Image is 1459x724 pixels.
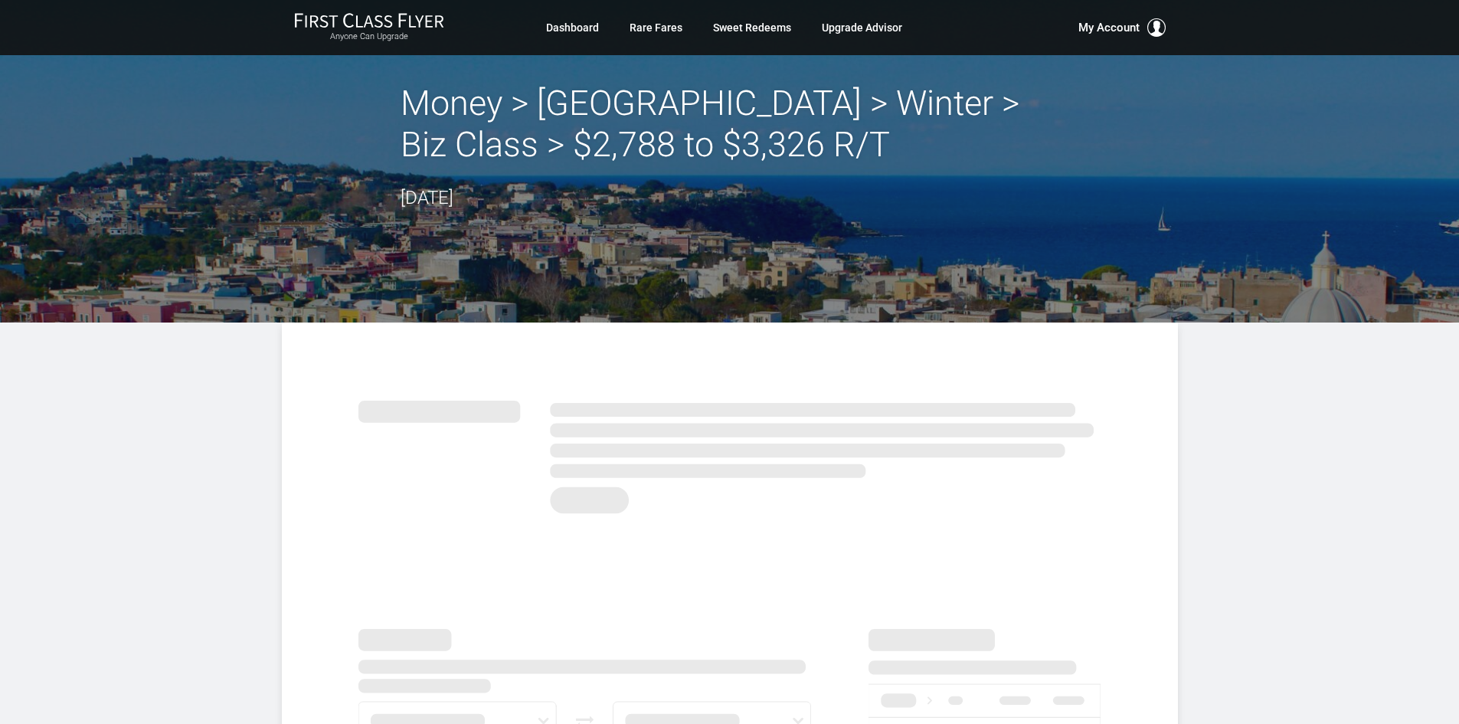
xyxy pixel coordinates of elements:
a: Upgrade Advisor [822,14,902,41]
small: Anyone Can Upgrade [294,31,444,42]
img: summary.svg [358,384,1101,523]
button: My Account [1078,18,1166,37]
a: First Class FlyerAnyone Can Upgrade [294,12,444,43]
a: Dashboard [546,14,599,41]
span: My Account [1078,18,1140,37]
h2: Money > [GEOGRAPHIC_DATA] > Winter > Biz Class > $2,788 to $3,326 R/T [401,83,1059,165]
img: First Class Flyer [294,12,444,28]
a: Rare Fares [630,14,682,41]
time: [DATE] [401,187,453,208]
a: Sweet Redeems [713,14,791,41]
